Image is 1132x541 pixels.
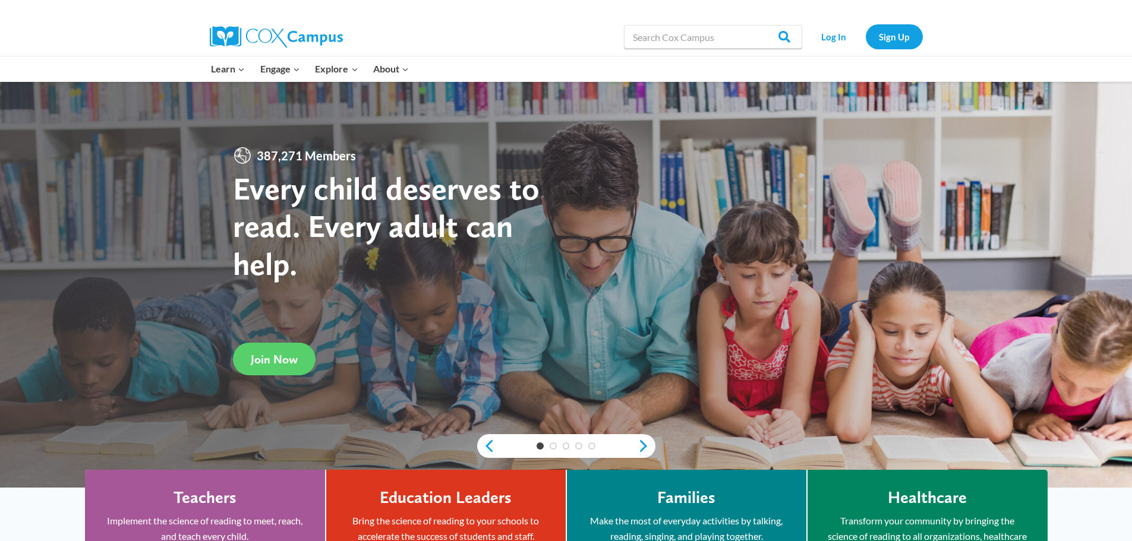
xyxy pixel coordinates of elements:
[808,24,860,49] a: Log In
[477,434,655,458] div: content slider buttons
[210,26,343,48] img: Cox Campus
[211,61,245,77] span: Learn
[251,352,298,366] span: Join Now
[315,61,358,77] span: Explore
[380,488,512,508] h4: Education Leaders
[550,442,557,450] a: 2
[252,146,361,165] span: 387,271 Members
[588,442,595,450] a: 5
[477,439,495,453] a: previous
[638,439,655,453] a: next
[373,61,409,77] span: About
[624,25,802,49] input: Search Cox Campus
[204,56,417,81] nav: Primary Navigation
[657,488,715,508] h4: Families
[233,169,540,283] strong: Every child deserves to read. Every adult can help.
[537,442,544,450] a: 1
[866,24,923,49] a: Sign Up
[563,442,570,450] a: 3
[808,24,923,49] nav: Secondary Navigation
[575,442,582,450] a: 4
[888,488,967,508] h4: Healthcare
[260,61,300,77] span: Engage
[233,343,316,375] a: Join Now
[174,488,237,508] h4: Teachers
